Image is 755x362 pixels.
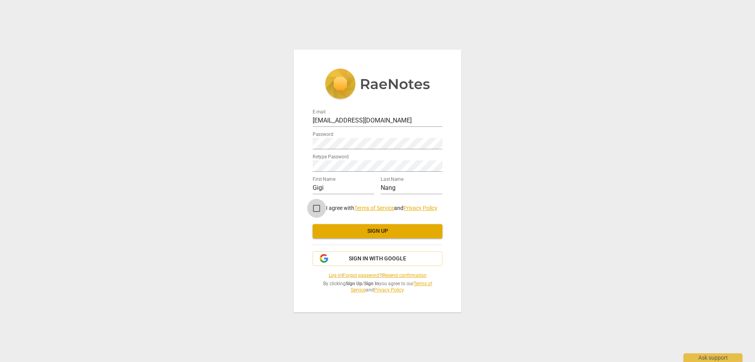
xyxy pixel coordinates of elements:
[313,132,333,137] label: Password
[374,287,403,293] a: Privacy Policy
[343,273,381,278] a: Forgot password?
[326,205,437,211] span: I agree with and
[346,281,362,286] b: Sign Up
[313,251,442,266] button: Sign in with Google
[381,177,403,182] label: Last Name
[403,205,437,211] a: Privacy Policy
[319,227,436,235] span: Sign up
[325,69,430,101] img: 5ac2273c67554f335776073100b6d88f.svg
[313,177,335,182] label: First Name
[349,255,406,263] span: Sign in with Google
[313,224,442,238] button: Sign up
[364,281,379,286] b: Sign In
[383,273,427,278] a: Resend confirmation
[313,154,349,159] label: Retype Password
[313,280,442,293] span: By clicking / you agree to our and .
[313,110,326,114] label: E-mail
[683,353,742,362] div: Ask support
[354,205,394,211] a: Terms of Service
[313,272,442,279] span: | |
[351,281,432,293] a: Terms of Service
[329,273,342,278] a: Log in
